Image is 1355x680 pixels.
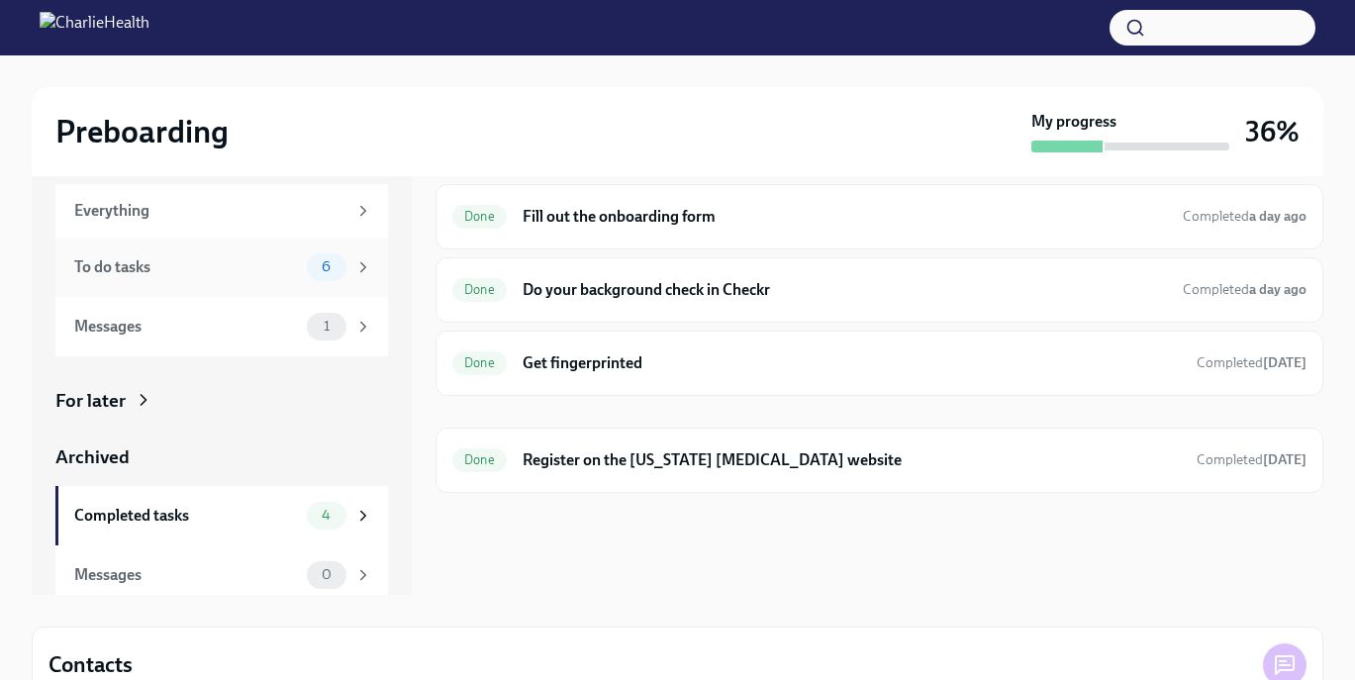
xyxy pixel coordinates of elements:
[55,238,388,297] a: To do tasks6
[310,567,343,582] span: 0
[452,452,507,467] span: Done
[452,355,507,370] span: Done
[312,319,341,334] span: 1
[40,12,149,44] img: CharlieHealth
[74,564,299,586] div: Messages
[452,274,1307,306] a: DoneDo your background check in CheckrCompleteda day ago
[523,449,1181,471] h6: Register on the [US_STATE] [MEDICAL_DATA] website
[55,184,388,238] a: Everything
[1197,354,1307,371] span: Completed
[1197,451,1307,468] span: Completed
[48,650,133,680] h4: Contacts
[55,388,388,414] a: For later
[1183,208,1307,225] span: Completed
[55,545,388,605] a: Messages0
[1249,281,1307,298] strong: a day ago
[74,256,299,278] div: To do tasks
[1263,451,1307,468] strong: [DATE]
[1183,207,1307,226] span: October 14th, 2025 13:41
[1197,450,1307,469] span: October 15th, 2025 14:29
[1249,208,1307,225] strong: a day ago
[310,508,342,523] span: 4
[452,282,507,297] span: Done
[1031,111,1116,133] strong: My progress
[523,352,1181,374] h6: Get fingerprinted
[523,279,1167,301] h6: Do your background check in Checkr
[1197,353,1307,372] span: October 15th, 2025 14:05
[74,505,299,527] div: Completed tasks
[452,347,1307,379] a: DoneGet fingerprintedCompleted[DATE]
[310,259,342,274] span: 6
[1245,114,1300,149] h3: 36%
[55,112,229,151] h2: Preboarding
[74,316,299,338] div: Messages
[55,486,388,545] a: Completed tasks4
[55,388,126,414] div: For later
[74,200,346,222] div: Everything
[452,444,1307,476] a: DoneRegister on the [US_STATE] [MEDICAL_DATA] websiteCompleted[DATE]
[55,444,388,470] a: Archived
[452,209,507,224] span: Done
[55,297,388,356] a: Messages1
[1183,280,1307,299] span: October 14th, 2025 13:51
[1183,281,1307,298] span: Completed
[523,206,1167,228] h6: Fill out the onboarding form
[452,201,1307,233] a: DoneFill out the onboarding formCompleteda day ago
[1263,354,1307,371] strong: [DATE]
